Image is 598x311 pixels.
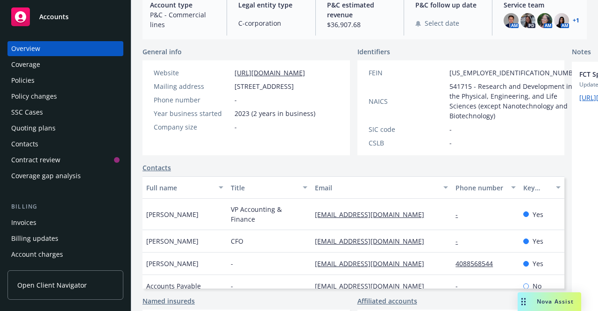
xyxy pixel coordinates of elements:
span: [PERSON_NAME] [146,210,199,219]
span: Accounts Payable [146,281,201,291]
span: VP Accounting & Finance [231,204,308,224]
button: Title [227,176,312,199]
a: Contract review [7,152,123,167]
a: Billing updates [7,231,123,246]
button: Key contact [520,176,564,199]
div: NAICS [369,96,446,106]
a: [EMAIL_ADDRESS][DOMAIN_NAME] [315,237,432,246]
a: Accounts [7,4,123,30]
div: Email [315,183,438,193]
div: Billing updates [11,231,58,246]
button: Email [311,176,452,199]
a: Named insureds [142,296,195,306]
a: Contacts [142,163,171,173]
img: photo [554,13,569,28]
div: Contacts [11,137,38,152]
div: Coverage gap analysis [11,168,81,183]
a: Contacts [7,137,123,152]
img: photo [537,13,552,28]
div: Quoting plans [11,121,56,136]
span: Open Client Navigator [17,280,87,290]
a: SSC Cases [7,105,123,120]
span: - [449,124,452,134]
span: CFO [231,236,243,246]
a: 4088568544 [456,259,500,268]
div: CSLB [369,138,446,148]
a: [EMAIL_ADDRESS][DOMAIN_NAME] [315,282,432,290]
div: Website [154,68,231,78]
span: Identifiers [357,47,390,57]
a: Affiliated accounts [357,296,417,306]
div: Title [231,183,298,193]
span: Select date [425,18,459,28]
div: Contract review [11,152,60,167]
span: [US_EMPLOYER_IDENTIFICATION_NUMBER] [449,68,583,78]
div: SIC code [369,124,446,134]
div: Billing [7,202,123,211]
div: Company size [154,122,231,132]
div: Drag to move [518,292,529,311]
a: Invoices [7,215,123,230]
div: Policy changes [11,89,57,104]
button: Phone number [452,176,519,199]
div: Policies [11,73,35,88]
div: Phone number [456,183,505,193]
a: Account charges [7,247,123,262]
span: [STREET_ADDRESS] [235,81,294,91]
span: - [449,138,452,148]
button: Full name [142,176,227,199]
a: - [456,237,465,246]
span: - [235,95,237,105]
a: [URL][DOMAIN_NAME] [235,68,305,77]
span: General info [142,47,182,57]
span: C-corporation [238,18,304,28]
img: photo [520,13,535,28]
div: Invoices [11,215,36,230]
a: +1 [573,18,579,23]
span: [PERSON_NAME] [146,259,199,268]
a: - [456,210,465,219]
span: Yes [533,210,543,219]
div: Coverage [11,57,40,72]
div: Overview [11,41,40,56]
span: 2023 (2 years in business) [235,108,315,118]
img: photo [504,13,519,28]
span: [PERSON_NAME] [146,236,199,246]
div: Full name [146,183,213,193]
div: Account charges [11,247,63,262]
a: Policies [7,73,123,88]
span: Yes [533,259,543,268]
div: SSC Cases [11,105,43,120]
span: No [533,281,541,291]
div: Phone number [154,95,231,105]
a: Coverage gap analysis [7,168,123,183]
span: 541715 - Research and Development in the Physical, Engineering, and Life Sciences (except Nanotec... [449,81,583,121]
a: - [456,282,465,290]
span: - [231,281,233,291]
a: Quoting plans [7,121,123,136]
div: Mailing address [154,81,231,91]
span: - [231,259,233,268]
span: - [235,122,237,132]
div: Year business started [154,108,231,118]
span: Accounts [39,13,69,21]
span: P&C - Commercial lines [150,10,215,29]
div: Key contact [523,183,550,193]
div: FEIN [369,68,446,78]
button: Nova Assist [518,292,581,311]
span: Notes [572,47,591,58]
span: $36,907.68 [327,20,392,29]
a: Policy changes [7,89,123,104]
a: [EMAIL_ADDRESS][DOMAIN_NAME] [315,210,432,219]
a: Coverage [7,57,123,72]
a: Overview [7,41,123,56]
span: Yes [533,236,543,246]
span: Nova Assist [537,297,574,305]
a: [EMAIL_ADDRESS][DOMAIN_NAME] [315,259,432,268]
